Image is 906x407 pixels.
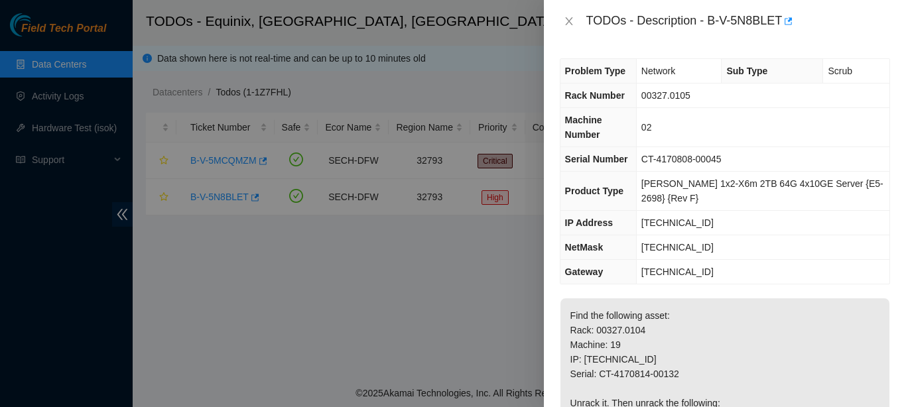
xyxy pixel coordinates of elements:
[565,154,628,164] span: Serial Number
[641,217,714,228] span: [TECHNICAL_ID]
[641,266,714,277] span: [TECHNICAL_ID]
[565,266,604,277] span: Gateway
[564,16,574,27] span: close
[565,66,626,76] span: Problem Type
[641,242,714,253] span: [TECHNICAL_ID]
[641,66,675,76] span: Network
[641,90,690,101] span: 00327.0105
[641,122,652,133] span: 02
[586,11,890,32] div: TODOs - Description - B-V-5N8BLET
[641,154,722,164] span: CT-4170808-00045
[565,90,625,101] span: Rack Number
[565,217,613,228] span: IP Address
[641,178,883,203] span: [PERSON_NAME] 1x2-X6m 2TB 64G 4x10GE Server {E5-2698} {Rev F}
[560,15,578,28] button: Close
[565,186,623,196] span: Product Type
[726,66,767,76] span: Sub Type
[828,66,852,76] span: Scrub
[565,242,604,253] span: NetMask
[565,115,602,140] span: Machine Number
